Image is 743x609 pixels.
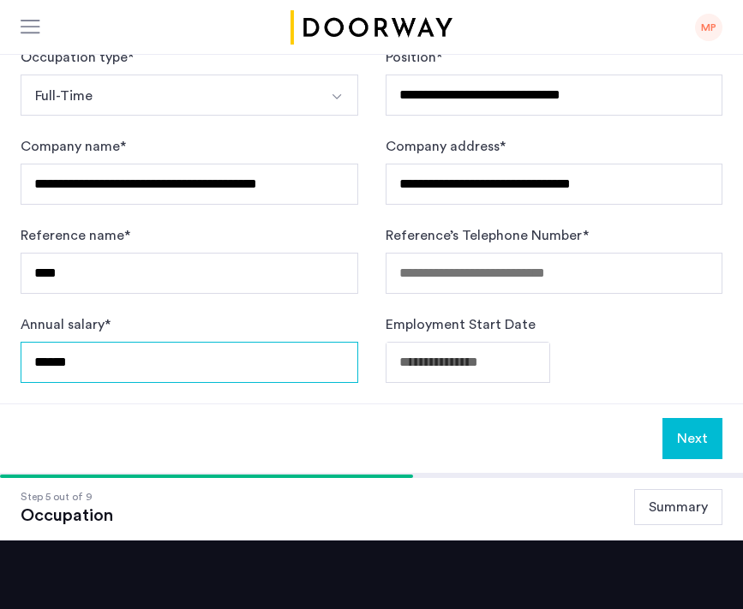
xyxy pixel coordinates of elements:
button: Select option [21,75,318,116]
input: Employment Start Date [386,342,550,383]
div: Step 5 out of 9 [21,488,113,505]
div: MP [695,14,722,41]
label: Occupation type * [21,47,134,68]
img: arrow [330,90,344,104]
button: Summary [634,489,722,525]
label: Reference’s Telephone Number * [386,225,589,246]
label: Annual salary * [21,314,111,335]
a: Cazamio logo [288,10,456,45]
div: Occupation [21,505,113,526]
button: Next [662,418,722,459]
label: Employment Start Date [386,314,536,335]
label: Company address * [386,136,506,157]
label: Company name * [21,136,126,157]
label: Reference name * [21,225,130,246]
label: Position * [386,47,442,68]
button: Select option [317,75,358,116]
img: logo [288,10,456,45]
